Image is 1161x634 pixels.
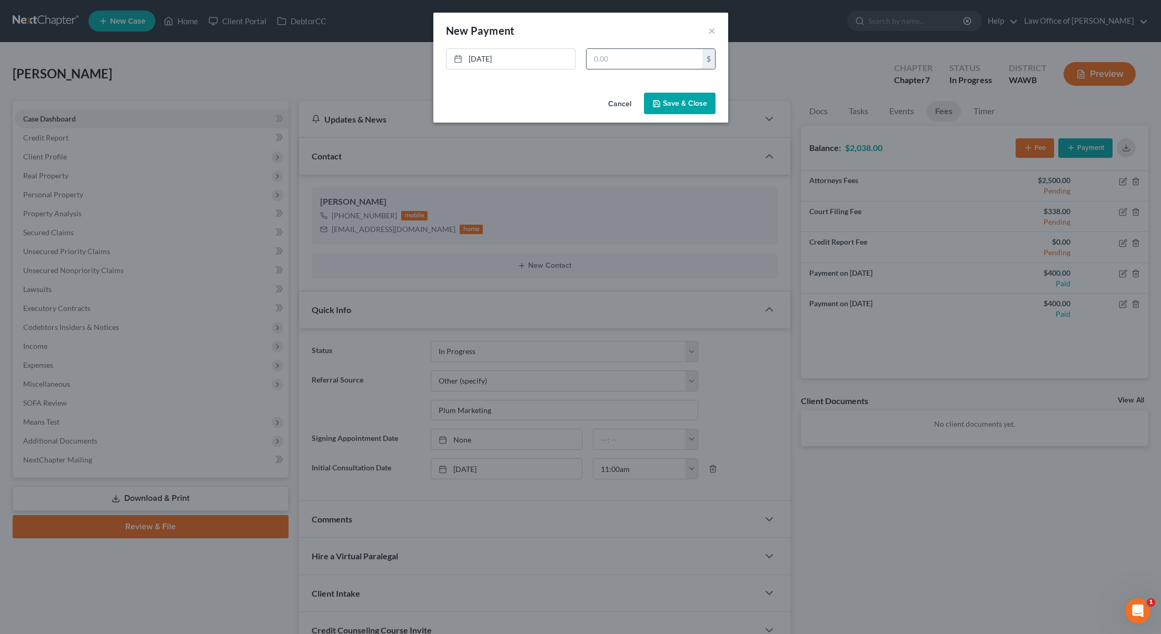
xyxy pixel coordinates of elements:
span: 1 [1147,598,1155,607]
div: $ [702,49,715,69]
button: × [708,24,716,37]
span: New Payment [446,24,515,37]
a: [DATE] [446,49,575,69]
iframe: Intercom live chat [1125,598,1150,623]
input: 0.00 [587,49,702,69]
button: Cancel [600,94,640,115]
button: Save & Close [644,93,716,115]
